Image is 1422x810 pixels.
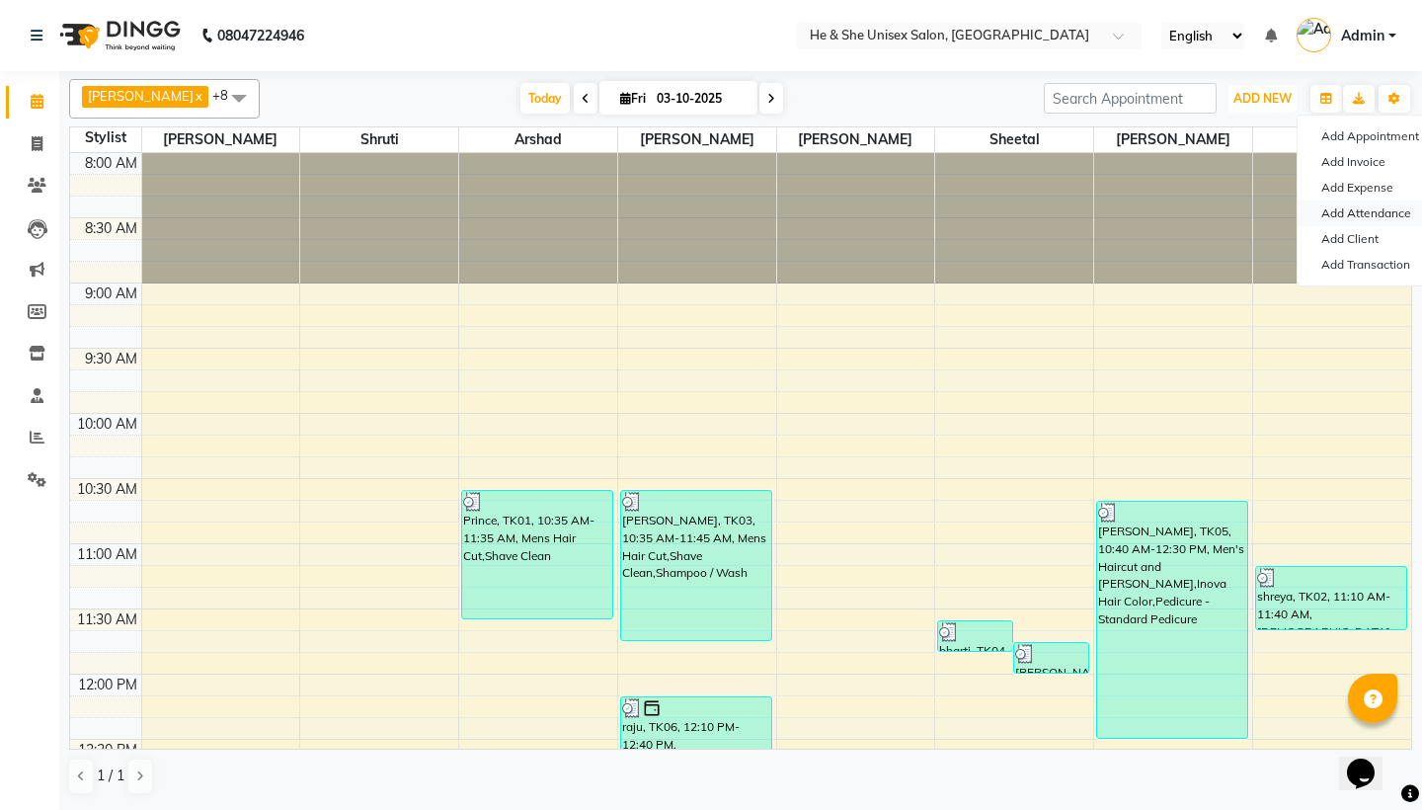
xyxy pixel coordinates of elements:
[73,414,141,435] div: 10:00 AM
[194,88,202,104] a: x
[88,88,194,104] span: [PERSON_NAME]
[615,91,651,106] span: Fri
[217,8,304,63] b: 08047224946
[1341,26,1384,46] span: Admin
[621,491,771,640] div: [PERSON_NAME], TK03, 10:35 AM-11:45 AM, Mens Hair Cut,Shave Clean,Shampoo / Wash
[1094,127,1252,152] span: [PERSON_NAME]
[1097,502,1247,738] div: [PERSON_NAME], TK05, 10:40 AM-12:30 PM, Men's Haircut and [PERSON_NAME],Inova Hair Color,Pedicure...
[1256,567,1406,629] div: shreya, TK02, 11:10 AM-11:40 AM, [DEMOGRAPHIC_DATA] Hair Styling
[777,127,935,152] span: [PERSON_NAME]
[621,697,771,760] div: raju, TK06, 12:10 PM-12:40 PM, [PERSON_NAME] Trim
[1233,91,1292,106] span: ADD NEW
[938,621,1012,651] div: bharti, TK04, 11:35 AM-11:50 AM, Threading - Upper Lips
[1228,85,1297,113] button: ADD NEW
[50,8,186,63] img: logo
[74,740,141,761] div: 12:30 PM
[73,479,141,500] div: 10:30 AM
[81,349,141,369] div: 9:30 AM
[618,127,776,152] span: [PERSON_NAME]
[97,766,124,786] span: 1 / 1
[459,127,617,152] span: Arshad
[1044,83,1217,114] input: Search Appointment
[935,127,1093,152] span: Sheetal
[81,153,141,174] div: 8:00 AM
[81,218,141,239] div: 8:30 AM
[1297,18,1331,52] img: Admin
[81,283,141,304] div: 9:00 AM
[1253,127,1411,152] span: Iqra
[212,87,243,103] span: +8
[70,127,141,148] div: Stylist
[74,675,141,695] div: 12:00 PM
[520,83,570,114] span: Today
[73,544,141,565] div: 11:00 AM
[300,127,458,152] span: Shruti
[73,609,141,630] div: 11:30 AM
[651,84,750,114] input: 2025-10-03
[142,127,300,152] span: [PERSON_NAME]
[1014,643,1088,673] div: [PERSON_NAME], TK03, 11:45 AM-12:00 PM, Threading - Eyebrows
[1339,731,1402,790] iframe: chat widget
[462,491,612,618] div: Prince, TK01, 10:35 AM-11:35 AM, Mens Hair Cut,Shave Clean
